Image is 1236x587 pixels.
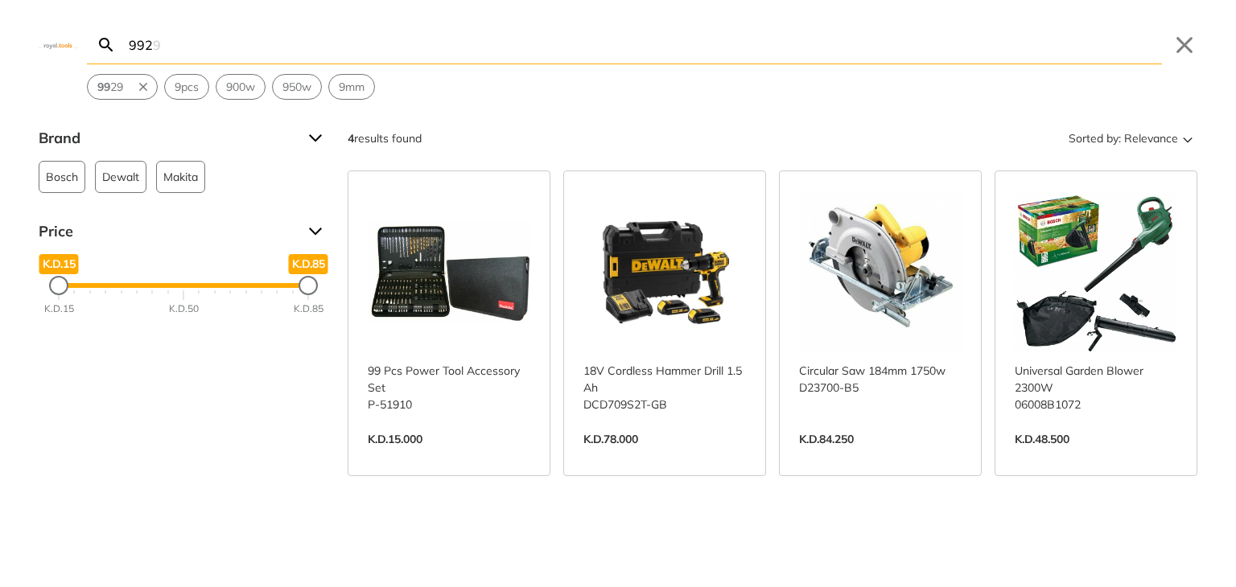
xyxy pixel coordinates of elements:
button: Select suggestion: 9929 [88,75,133,99]
button: Select suggestion: 9pcs [165,75,208,99]
button: Sorted by:Relevance Sort [1065,125,1197,151]
div: K.D.15 [44,302,74,316]
button: Select suggestion: 950w [273,75,321,99]
span: 900w [226,79,255,96]
span: 9mm [339,79,365,96]
span: 29 [97,79,123,96]
div: K.D.50 [169,302,199,316]
div: Suggestion: 950w [272,74,322,100]
strong: 99 [97,80,110,94]
button: Select suggestion: 9mm [329,75,374,99]
div: Suggestion: 9929 [87,74,158,100]
strong: 4 [348,131,354,146]
span: Makita [163,162,198,192]
button: Dewalt [95,161,146,193]
div: Suggestion: 9mm [328,74,375,100]
button: Close [1172,32,1197,58]
div: results found [348,125,422,151]
div: Suggestion: 900w [216,74,266,100]
span: Brand [39,125,296,151]
button: Makita [156,161,205,193]
span: 9pcs [175,79,199,96]
svg: Search [97,35,116,55]
span: Bosch [46,162,78,192]
button: Remove suggestion: 9929 [133,75,157,99]
input: Search… [126,26,1162,64]
div: K.D.85 [294,302,323,316]
div: Suggestion: 9pcs [164,74,209,100]
div: Minimum Price [49,276,68,295]
button: Bosch [39,161,85,193]
button: Select suggestion: 900w [216,75,265,99]
img: Close [39,41,77,48]
div: Maximum Price [299,276,318,295]
svg: Remove suggestion: 9929 [136,80,150,94]
span: Price [39,219,296,244]
span: 950w [282,79,311,96]
svg: Sort [1178,129,1197,148]
span: Dewalt [102,162,139,192]
span: Relevance [1124,125,1178,151]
